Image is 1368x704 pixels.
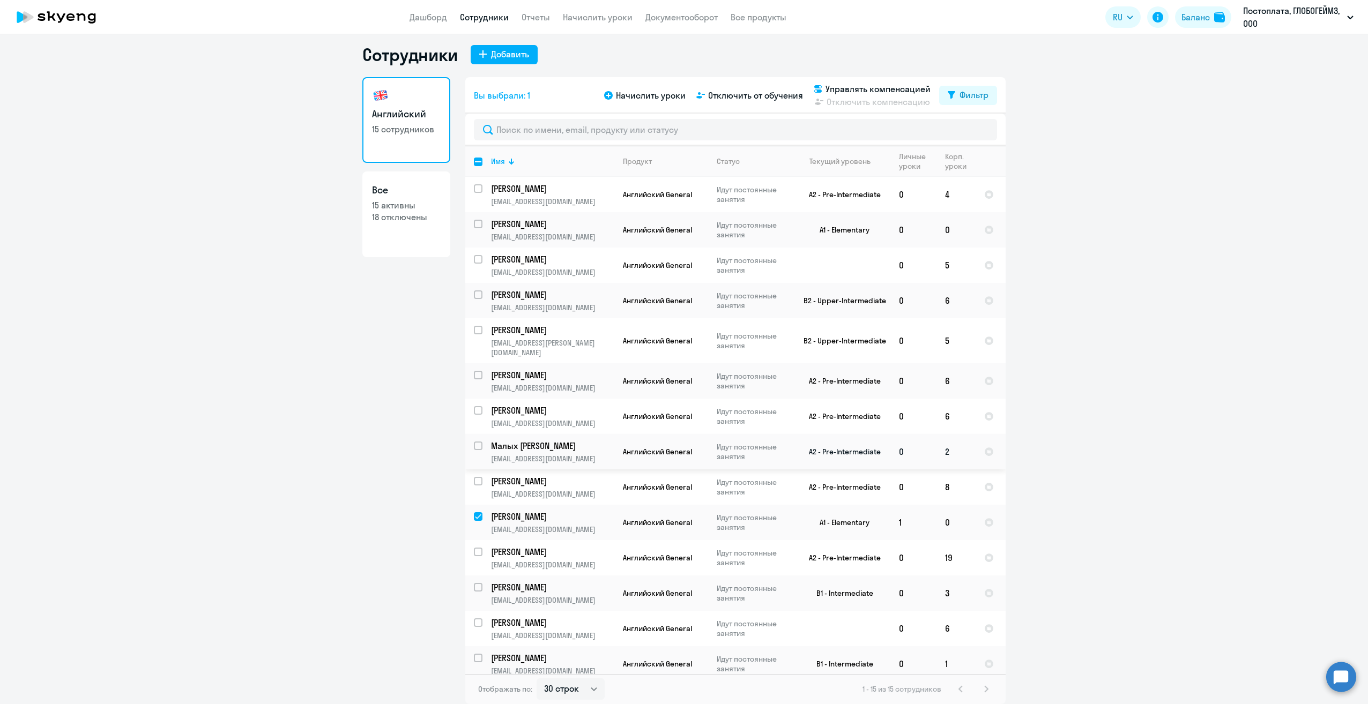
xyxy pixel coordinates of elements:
[491,253,614,265] a: [PERSON_NAME]
[491,324,614,336] a: [PERSON_NAME]
[491,405,612,416] p: [PERSON_NAME]
[623,659,692,669] span: Английский General
[890,318,936,363] td: 0
[936,318,976,363] td: 5
[717,477,790,497] p: Идут постоянные занятия
[491,183,612,194] p: [PERSON_NAME]
[791,399,890,434] td: A2 - Pre-Intermediate
[623,588,692,598] span: Английский General
[474,119,997,140] input: Поиск по имени, email, продукту или статусу
[491,581,612,593] p: [PERSON_NAME]
[491,652,612,664] p: [PERSON_NAME]
[491,232,614,242] p: [EMAIL_ADDRESS][DOMAIN_NAME]
[410,12,447,23] a: Дашборд
[623,411,692,421] span: Английский General
[945,152,966,171] div: Корп. уроки
[491,525,614,534] p: [EMAIL_ADDRESS][DOMAIN_NAME]
[899,152,926,171] div: Личные уроки
[616,89,686,102] span: Начислить уроки
[491,197,614,206] p: [EMAIL_ADDRESS][DOMAIN_NAME]
[623,376,692,386] span: Английский General
[799,156,890,166] div: Текущий уровень
[717,331,790,350] p: Идут постоянные занятия
[372,183,441,197] h3: Все
[460,12,509,23] a: Сотрудники
[936,283,976,318] td: 6
[791,540,890,575] td: A2 - Pre-Intermediate
[826,83,931,95] span: Управлять компенсацией
[1214,12,1225,23] img: balance
[491,454,614,463] p: [EMAIL_ADDRESS][DOMAIN_NAME]
[791,505,890,540] td: A1 - Elementary
[939,86,997,105] button: Фильтр
[372,107,441,121] h3: Английский
[563,12,633,23] a: Начислить уроки
[491,595,614,605] p: [EMAIL_ADDRESS][DOMAIN_NAME]
[491,369,614,381] a: [PERSON_NAME]
[936,611,976,646] td: 6
[1238,4,1359,30] button: Постоплата, ГЛОБОГЕЙМЗ, ООО
[717,291,790,310] p: Идут постоянные занятия
[623,518,692,527] span: Английский General
[491,156,614,166] div: Имя
[491,546,612,558] p: [PERSON_NAME]
[890,540,936,575] td: 0
[960,88,988,101] div: Фильтр
[890,177,936,212] td: 0
[936,177,976,212] td: 4
[491,631,614,640] p: [EMAIL_ADDRESS][DOMAIN_NAME]
[372,123,441,135] p: 15 сотрудников
[362,44,458,65] h1: Сотрудники
[717,220,790,239] p: Идут постоянные занятия
[491,475,614,487] a: [PERSON_NAME]
[491,338,614,357] p: [EMAIL_ADDRESS][PERSON_NAME][DOMAIN_NAME]
[491,218,614,230] a: [PERSON_NAME]
[491,546,614,558] a: [PERSON_NAME]
[491,183,614,194] a: [PERSON_NAME]
[372,199,441,211] p: 15 активны
[1175,6,1231,28] a: Балансbalance
[890,363,936,399] td: 0
[491,617,612,628] p: [PERSON_NAME]
[478,684,532,694] span: Отображать по:
[491,489,614,499] p: [EMAIL_ADDRESS][DOMAIN_NAME]
[717,548,790,567] p: Идут постоянные занятия
[491,253,612,265] p: [PERSON_NAME]
[491,218,612,230] p: [PERSON_NAME]
[717,407,790,426] p: Идут постоянные занятия
[890,611,936,646] td: 0
[890,646,936,681] td: 0
[1105,6,1141,28] button: RU
[623,296,692,305] span: Английский General
[791,283,890,318] td: B2 - Upper-Intermediate
[491,48,529,61] div: Добавить
[491,617,614,628] a: [PERSON_NAME]
[708,89,803,102] span: Отключить от обучения
[362,171,450,257] a: Все15 активны18 отключены
[717,513,790,532] p: Идут постоянные занятия
[717,256,790,275] p: Идут постоянные занятия
[1113,11,1122,24] span: RU
[791,318,890,363] td: B2 - Upper-Intermediate
[863,684,941,694] span: 1 - 15 из 15 сотрудников
[491,303,614,312] p: [EMAIL_ADDRESS][DOMAIN_NAME]
[623,447,692,456] span: Английский General
[717,619,790,638] p: Идут постоянные занятия
[936,363,976,399] td: 6
[623,336,692,346] span: Английский General
[791,434,890,469] td: A2 - Pre-Intermediate
[474,89,530,102] span: Вы выбрали: 1
[717,156,740,166] div: Статус
[791,177,890,212] td: A2 - Pre-Intermediate
[936,434,976,469] td: 2
[791,212,890,248] td: A1 - Elementary
[936,540,976,575] td: 19
[890,399,936,434] td: 0
[491,156,505,166] div: Имя
[936,469,976,505] td: 8
[471,45,538,64] button: Добавить
[623,156,652,166] div: Продукт
[491,267,614,277] p: [EMAIL_ADDRESS][DOMAIN_NAME]
[936,505,976,540] td: 0
[890,505,936,540] td: 1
